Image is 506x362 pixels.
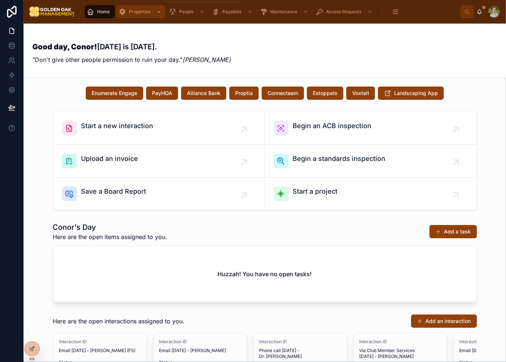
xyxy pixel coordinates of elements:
[360,339,441,345] span: Interaction ID
[187,89,220,97] span: Alliance Bank
[314,5,376,18] a: Access Requests
[29,6,75,18] img: App logo
[129,9,151,15] span: Properties
[81,121,153,131] span: Start a new interaction
[352,89,369,97] span: Voxtell
[159,339,241,345] span: Interaction ID
[32,41,231,52] h3: [DATE] is [DATE].
[152,89,172,97] span: PayHOA
[81,154,138,164] span: Upload an invoice
[259,348,341,359] span: Phone call [DATE] - Dr. [PERSON_NAME]
[92,89,137,97] span: Enumerate Engage
[262,87,304,100] button: Connecteam
[229,87,259,100] button: Proptia
[97,9,110,15] span: Home
[293,154,386,164] span: Begin a standards inspection
[181,87,226,100] button: Alliance Bank
[411,314,477,328] button: Add an interaction
[53,145,265,178] a: Upload an invoice
[265,145,477,178] a: Begin a standards inspection
[53,222,167,232] h1: Conor's Day
[59,348,141,354] span: Email [DATE] - [PERSON_NAME] (FS)
[32,55,231,64] p: "Don't give other people permission to ruin your day."
[32,42,97,51] strong: Good day, Conor!
[218,270,312,278] h2: Huzzah! You have no open tasks!
[59,339,141,345] span: Interaction ID
[81,4,460,20] div: scrollable content
[53,178,265,210] a: Save a Board Report
[85,5,115,18] a: Home
[360,348,441,359] span: Via Club Member Services [DATE] - [PERSON_NAME]
[265,112,477,145] a: Begin an ACB inspection
[53,317,185,326] span: Here are the open interactions assigned to you.
[210,5,256,18] a: Payables
[258,5,312,18] a: Maintenance
[146,87,178,100] button: PayHOA
[270,9,297,15] span: Maintenance
[378,87,444,100] button: Landscaping App
[53,232,167,241] span: Here are the open items assigned to you.
[179,9,194,15] span: People
[167,5,208,18] a: People
[293,186,338,197] span: Start a project
[235,89,253,97] span: Proptia
[326,9,361,15] span: Access Requests
[346,87,375,100] button: Voxtell
[307,87,343,100] button: Estoppels
[429,225,477,238] button: Add a task
[86,87,143,100] button: Enumerate Engage
[313,89,337,97] span: Estoppels
[222,9,241,15] span: Payables
[265,178,477,210] a: Start a project
[183,56,231,63] em: [PERSON_NAME]
[116,5,165,18] a: Properties
[159,348,241,354] span: Email [DATE] - [PERSON_NAME]
[81,186,146,197] span: Save a Board Report
[394,89,438,97] span: Landscaping App
[268,89,298,97] span: Connecteam
[259,339,341,345] span: Interaction ID
[293,121,372,131] span: Begin an ACB inspection
[53,112,265,145] a: Start a new interaction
